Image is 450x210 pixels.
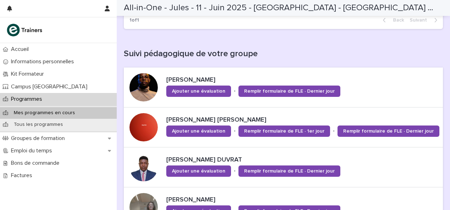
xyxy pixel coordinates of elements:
p: Kit Formateur [8,71,50,77]
p: Emploi du temps [8,147,58,154]
p: [PERSON_NAME] [166,76,390,84]
button: Back [377,17,407,23]
span: Next [410,18,431,23]
a: Ajouter une évaluation [166,86,231,97]
p: Campus [GEOGRAPHIC_DATA] [8,83,93,90]
a: Ajouter une évaluation [166,126,231,137]
p: Programmes [8,96,48,103]
p: • [234,168,236,174]
a: Remplir formulaire de FLE · Dernier jour [337,126,439,137]
p: Tous les programmes [8,122,69,128]
span: Remplir formulaire de FLE · 1er jour [244,129,324,134]
img: K0CqGN7SDeD6s4JG8KQk [6,23,45,37]
h1: Suivi pédagogique de votre groupe [124,49,443,59]
span: Remplir formulaire de FLE · Dernier jour [343,129,434,134]
p: [PERSON_NAME] [PERSON_NAME] [166,116,440,124]
p: 1 of 1 [124,12,145,29]
p: Informations personnelles [8,58,80,65]
a: Remplir formulaire de FLE · 1er jour [238,126,330,137]
p: Accueil [8,46,34,53]
span: Ajouter une évaluation [172,169,225,174]
p: [PERSON_NAME] DUVRAT [166,156,416,164]
a: Remplir formulaire de FLE · Dernier jour [238,86,340,97]
p: Mes programmes en cours [8,110,81,116]
p: [PERSON_NAME] [166,196,390,204]
span: Back [389,18,404,23]
a: Ajouter une évaluation [166,165,231,177]
p: Factures [8,172,38,179]
a: Remplir formulaire de FLE · Dernier jour [238,165,340,177]
span: Remplir formulaire de FLE · Dernier jour [244,169,335,174]
p: • [234,128,236,134]
a: [PERSON_NAME] [PERSON_NAME]Ajouter une évaluation•Remplir formulaire de FLE · 1er jour•Remplir fo... [124,107,443,147]
span: Ajouter une évaluation [172,89,225,94]
p: Groupes de formation [8,135,70,142]
span: Ajouter une évaluation [172,129,225,134]
button: Next [407,17,443,23]
a: [PERSON_NAME]Ajouter une évaluation•Remplir formulaire de FLE · Dernier jour [124,68,443,107]
p: • [234,88,236,94]
p: Bons de commande [8,160,65,167]
p: • [333,128,335,134]
h2: All-in-One - Jules - 11 - Juin 2025 - [GEOGRAPHIC_DATA] - [GEOGRAPHIC_DATA] polyvalent [124,3,435,13]
a: [PERSON_NAME] DUVRATAjouter une évaluation•Remplir formulaire de FLE · Dernier jour [124,147,443,187]
span: Remplir formulaire de FLE · Dernier jour [244,89,335,94]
